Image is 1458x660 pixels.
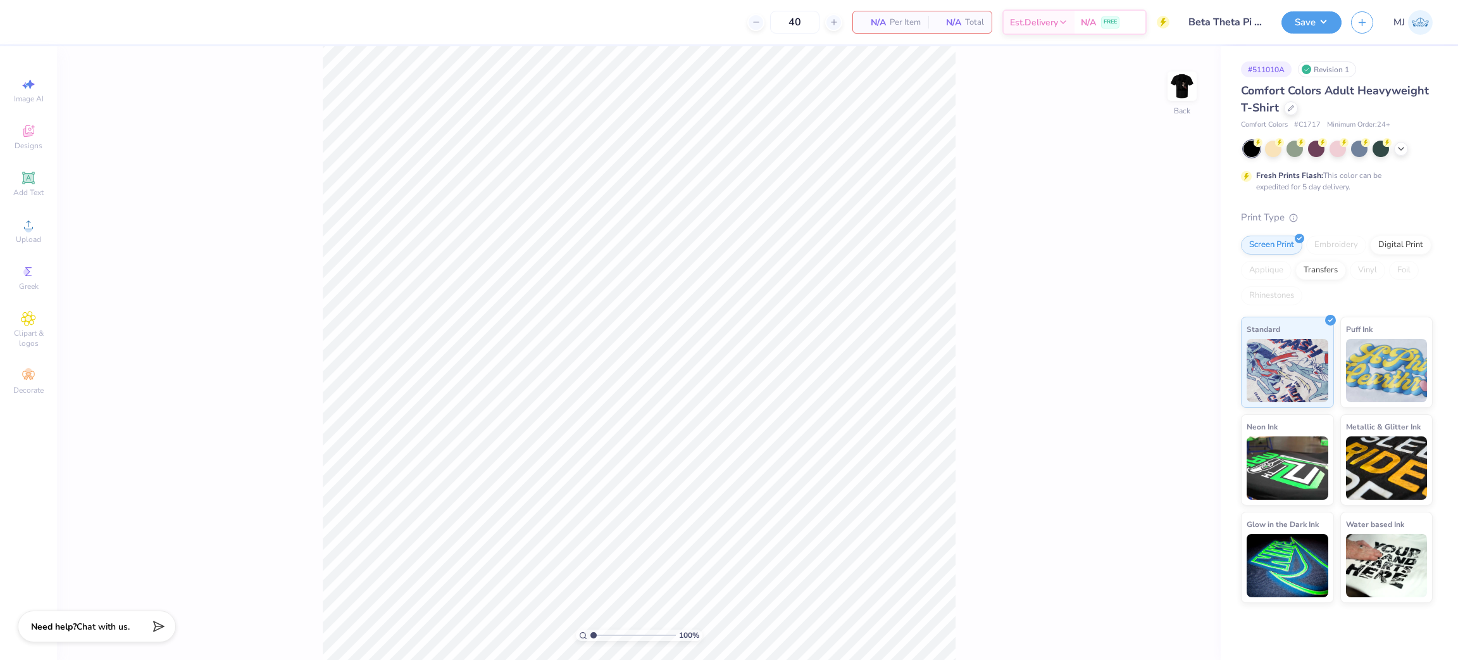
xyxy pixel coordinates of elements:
div: Back [1174,105,1190,117]
div: Embroidery [1306,236,1366,255]
span: Comfort Colors Adult Heavyweight T-Shirt [1241,83,1429,115]
a: MJ [1393,10,1433,35]
span: Minimum Order: 24 + [1327,120,1390,130]
span: Image AI [14,94,44,104]
img: Metallic & Glitter Ink [1346,436,1428,500]
span: Per Item [890,16,921,29]
span: Chat with us. [77,621,130,633]
div: Digital Print [1370,236,1431,255]
span: Add Text [13,187,44,198]
button: Save [1281,11,1342,34]
span: Upload [16,234,41,244]
span: FREE [1104,18,1117,27]
span: Comfort Colors [1241,120,1288,130]
span: Total [965,16,984,29]
img: Standard [1247,339,1328,402]
img: Neon Ink [1247,436,1328,500]
div: Transfers [1295,261,1346,280]
span: Est. Delivery [1010,16,1058,29]
div: Print Type [1241,210,1433,225]
input: Untitled Design [1179,10,1272,35]
img: Mark Joshua Mullasgo [1408,10,1433,35]
span: Glow in the Dark Ink [1247,517,1319,531]
strong: Fresh Prints Flash: [1256,170,1323,181]
div: # 511010A [1241,61,1292,77]
span: Clipart & logos [6,328,51,348]
img: Back [1169,73,1195,99]
span: N/A [1081,16,1096,29]
span: N/A [936,16,961,29]
img: Puff Ink [1346,339,1428,402]
img: Water based Ink [1346,534,1428,597]
div: This color can be expedited for 5 day delivery. [1256,170,1412,193]
span: MJ [1393,15,1405,30]
span: Designs [15,141,42,151]
img: Glow in the Dark Ink [1247,534,1328,597]
span: Standard [1247,322,1280,336]
div: Rhinestones [1241,286,1302,305]
span: Water based Ink [1346,517,1404,531]
div: Revision 1 [1298,61,1356,77]
span: Neon Ink [1247,420,1278,433]
input: – – [770,11,819,34]
span: N/A [861,16,886,29]
span: 100 % [679,630,699,641]
div: Foil [1389,261,1419,280]
span: Decorate [13,385,44,395]
span: # C1717 [1294,120,1321,130]
span: Puff Ink [1346,322,1373,336]
span: Greek [19,281,39,291]
div: Applique [1241,261,1292,280]
div: Vinyl [1350,261,1385,280]
div: Screen Print [1241,236,1302,255]
strong: Need help? [31,621,77,633]
span: Metallic & Glitter Ink [1346,420,1421,433]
